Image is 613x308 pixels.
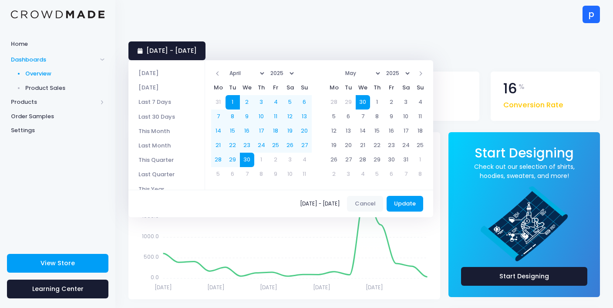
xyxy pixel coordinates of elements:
td: 1 [413,153,428,167]
span: Learning Center [32,284,84,293]
td: 19 [283,124,297,138]
tspan: [DATE] [207,284,225,291]
td: 21 [211,138,226,153]
span: [DATE] - [DATE] [146,46,197,55]
td: 2 [240,95,254,110]
td: 4 [297,153,312,167]
span: Settings [11,126,104,135]
td: 22 [370,138,384,153]
td: 7 [399,167,413,181]
td: 17 [254,124,269,138]
a: Start Designing [461,267,587,286]
button: Cancel [347,196,383,212]
td: 1 [226,95,240,110]
td: 7 [356,110,370,124]
td: 5 [211,167,226,181]
th: Tu [226,81,240,95]
tspan: 1000.0 [142,232,159,240]
tspan: [DATE] [366,284,383,291]
td: 18 [413,124,428,138]
a: View Store [7,254,108,273]
td: 15 [370,124,384,138]
td: 14 [211,124,226,138]
th: Fr [269,81,283,95]
td: 9 [240,110,254,124]
td: 16 [240,124,254,138]
span: Products [11,98,97,106]
td: 19 [327,138,341,153]
td: 29 [341,95,356,110]
li: This Quarter [128,153,205,167]
td: 6 [341,110,356,124]
tspan: [DATE] [155,284,172,291]
span: Conversion Rate [503,96,563,111]
td: 20 [341,138,356,153]
span: Overview [25,69,105,78]
span: Order Samples [11,112,104,121]
span: 16 [503,82,517,96]
span: Dashboards [11,55,97,64]
td: 4 [356,167,370,181]
span: Start Designing [475,144,574,162]
td: 4 [269,95,283,110]
span: % [519,82,525,92]
th: Mo [327,81,341,95]
tspan: [DATE] [313,284,330,291]
td: 8 [370,110,384,124]
td: 3 [341,167,356,181]
td: 11 [413,110,428,124]
td: 9 [384,110,399,124]
td: 2 [384,95,399,110]
tspan: 0.0 [151,273,159,281]
td: 22 [226,138,240,153]
td: 5 [327,110,341,124]
td: 5 [283,95,297,110]
tspan: 500.0 [144,253,159,260]
td: 28 [356,153,370,167]
td: 6 [384,167,399,181]
td: 13 [297,110,312,124]
span: [DATE] - [DATE] [300,201,344,206]
tspan: [DATE] [260,284,277,291]
td: 3 [254,95,269,110]
td: 31 [399,153,413,167]
td: 25 [413,138,428,153]
li: [DATE] [128,80,205,95]
a: Check out our selection of shirts, hoodies, sweaters, and more! [461,162,587,181]
td: 6 [297,95,312,110]
td: 12 [283,110,297,124]
td: 5 [370,167,384,181]
td: 30 [240,153,254,167]
td: 11 [297,167,312,181]
td: 24 [399,138,413,153]
td: 23 [240,138,254,153]
th: Su [297,81,312,95]
td: 12 [327,124,341,138]
td: 16 [384,124,399,138]
td: 14 [356,124,370,138]
td: 3 [399,95,413,110]
td: 23 [384,138,399,153]
img: Logo [11,10,104,19]
td: 29 [370,153,384,167]
td: 6 [226,167,240,181]
th: Su [413,81,428,95]
td: 10 [399,110,413,124]
th: We [356,81,370,95]
li: Last 30 Days [128,110,205,124]
li: This Month [128,124,205,138]
td: 8 [413,167,428,181]
td: 11 [269,110,283,124]
a: [DATE] - [DATE] [128,41,205,60]
td: 2 [327,167,341,181]
tspan: 1500.0 [142,212,159,219]
td: 10 [254,110,269,124]
div: p [583,6,600,23]
td: 15 [226,124,240,138]
td: 13 [341,124,356,138]
td: 18 [269,124,283,138]
button: Update [387,196,424,212]
th: Sa [283,81,297,95]
th: Th [254,81,269,95]
span: Product Sales [25,84,105,92]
